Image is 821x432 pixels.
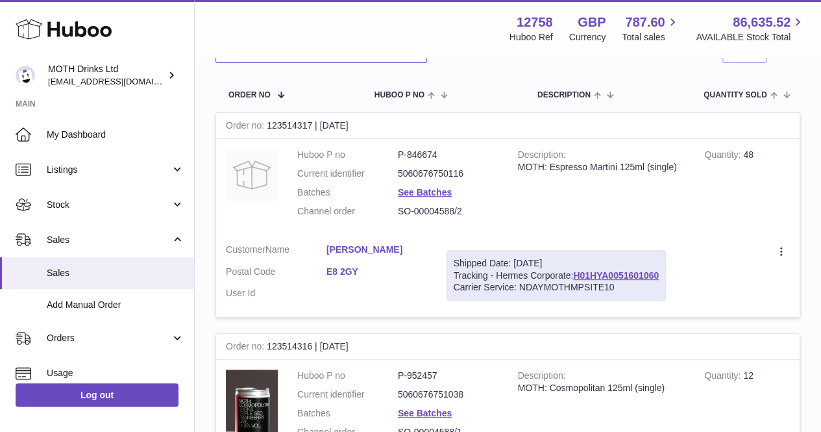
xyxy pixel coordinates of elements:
span: Total sales [622,31,680,44]
a: Log out [16,383,178,407]
a: See Batches [398,408,452,418]
div: Huboo Ref [509,31,553,44]
dt: Postal Code [226,266,326,281]
span: Usage [47,367,184,379]
div: Tracking - Hermes Corporate: [447,250,666,301]
dd: P-846674 [398,149,498,161]
dt: Current identifier [297,168,398,180]
strong: Quantity [704,370,743,384]
span: Description [537,91,591,99]
span: Huboo P no [374,91,424,99]
strong: 12758 [517,14,553,31]
div: MOTH: Cosmopolitan 125ml (single) [518,382,685,394]
span: [EMAIL_ADDRESS][DOMAIN_NAME] [48,76,191,86]
span: 787.60 [625,14,665,31]
dt: Channel order [297,205,398,218]
div: Shipped Date: [DATE] [454,257,659,270]
strong: Order no [226,120,267,134]
strong: Description [518,149,566,163]
span: My Dashboard [47,129,184,141]
dt: Huboo P no [297,149,398,161]
span: Order No [228,91,271,99]
a: See Batches [398,187,452,197]
div: MOTH Drinks Ltd [48,63,165,88]
span: Sales [47,234,171,246]
strong: Description [518,370,566,384]
a: 86,635.52 AVAILABLE Stock Total [696,14,805,44]
div: 123514316 | [DATE] [216,334,800,360]
dt: Name [226,244,326,259]
span: Quantity Sold [704,91,767,99]
strong: Quantity [704,149,743,163]
span: Stock [47,199,171,211]
div: Carrier Service: NDAYMOTHMPSITE10 [454,281,659,294]
a: 787.60 Total sales [622,14,680,44]
dd: P-952457 [398,370,498,382]
a: H01HYA0051601060 [573,270,659,281]
span: Sales [47,267,184,279]
dd: 5060676751038 [398,388,498,401]
dt: User Id [226,287,326,299]
img: orders@mothdrinks.com [16,66,35,85]
img: no-photo.jpg [226,149,278,201]
span: AVAILABLE Stock Total [696,31,805,44]
dt: Batches [297,186,398,199]
dt: Batches [297,407,398,420]
strong: Order no [226,341,267,355]
span: Listings [47,164,171,176]
div: 123514317 | [DATE] [216,113,800,139]
span: 86,635.52 [733,14,790,31]
span: Orders [47,332,171,344]
div: Currency [569,31,606,44]
dt: Current identifier [297,388,398,401]
a: E8 2GY [326,266,427,278]
a: [PERSON_NAME] [326,244,427,256]
strong: GBP [578,14,606,31]
span: Add Manual Order [47,299,184,311]
div: MOTH: Espresso Martini 125ml (single) [518,161,685,173]
dd: SO-00004588/2 [398,205,498,218]
dd: 5060676750116 [398,168,498,180]
span: Customer [226,244,265,255]
dt: Huboo P no [297,370,398,382]
td: 48 [694,139,800,234]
